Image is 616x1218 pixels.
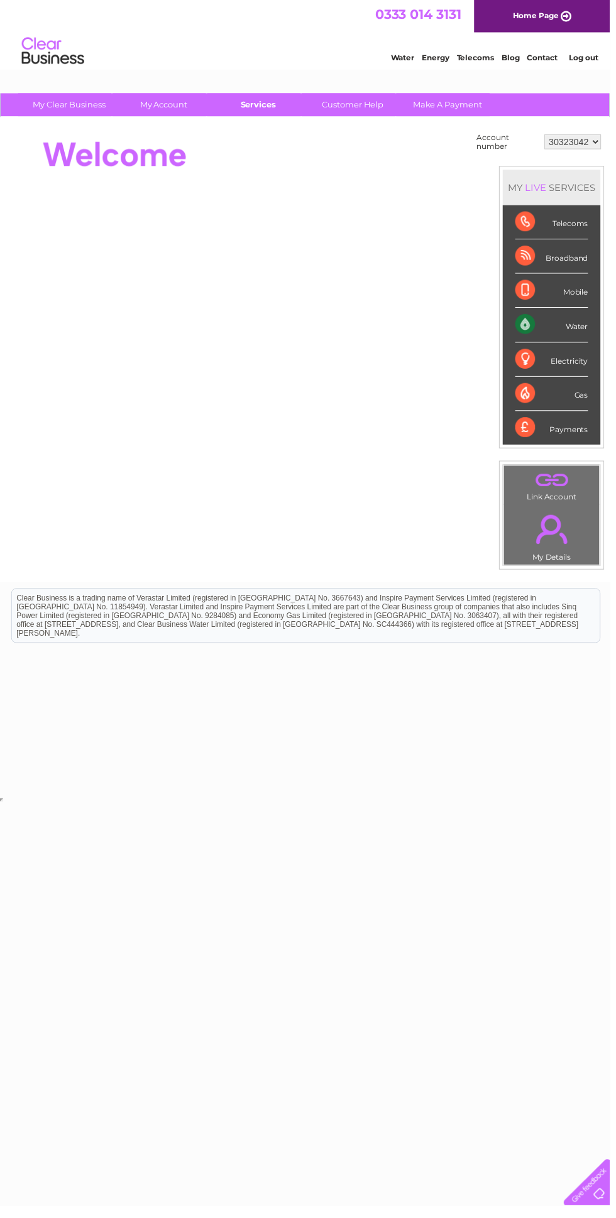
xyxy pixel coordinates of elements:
[520,276,594,311] div: Mobile
[114,94,217,117] a: My Account
[379,6,466,22] a: 0333 014 3131
[520,381,594,415] div: Gas
[12,7,606,61] div: Clear Business is a trading name of Verastar Limited (registered in [GEOGRAPHIC_DATA] No. 3667643...
[395,53,419,63] a: Water
[18,94,122,117] a: My Clear Business
[507,53,525,63] a: Blog
[509,509,606,571] td: My Details
[21,33,85,71] img: logo.png
[520,242,594,276] div: Broadband
[426,53,454,63] a: Energy
[509,470,606,509] td: Link Account
[461,53,499,63] a: Telecoms
[520,415,594,449] div: Payments
[508,171,607,207] div: MY SERVICES
[512,513,602,557] a: .
[528,183,554,195] div: LIVE
[400,94,504,117] a: Make A Payment
[512,474,602,496] a: .
[520,311,594,345] div: Water
[478,131,547,155] td: Account number
[520,207,594,242] div: Telecoms
[575,53,604,63] a: Log out
[532,53,563,63] a: Contact
[209,94,313,117] a: Services
[520,346,594,381] div: Electricity
[305,94,409,117] a: Customer Help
